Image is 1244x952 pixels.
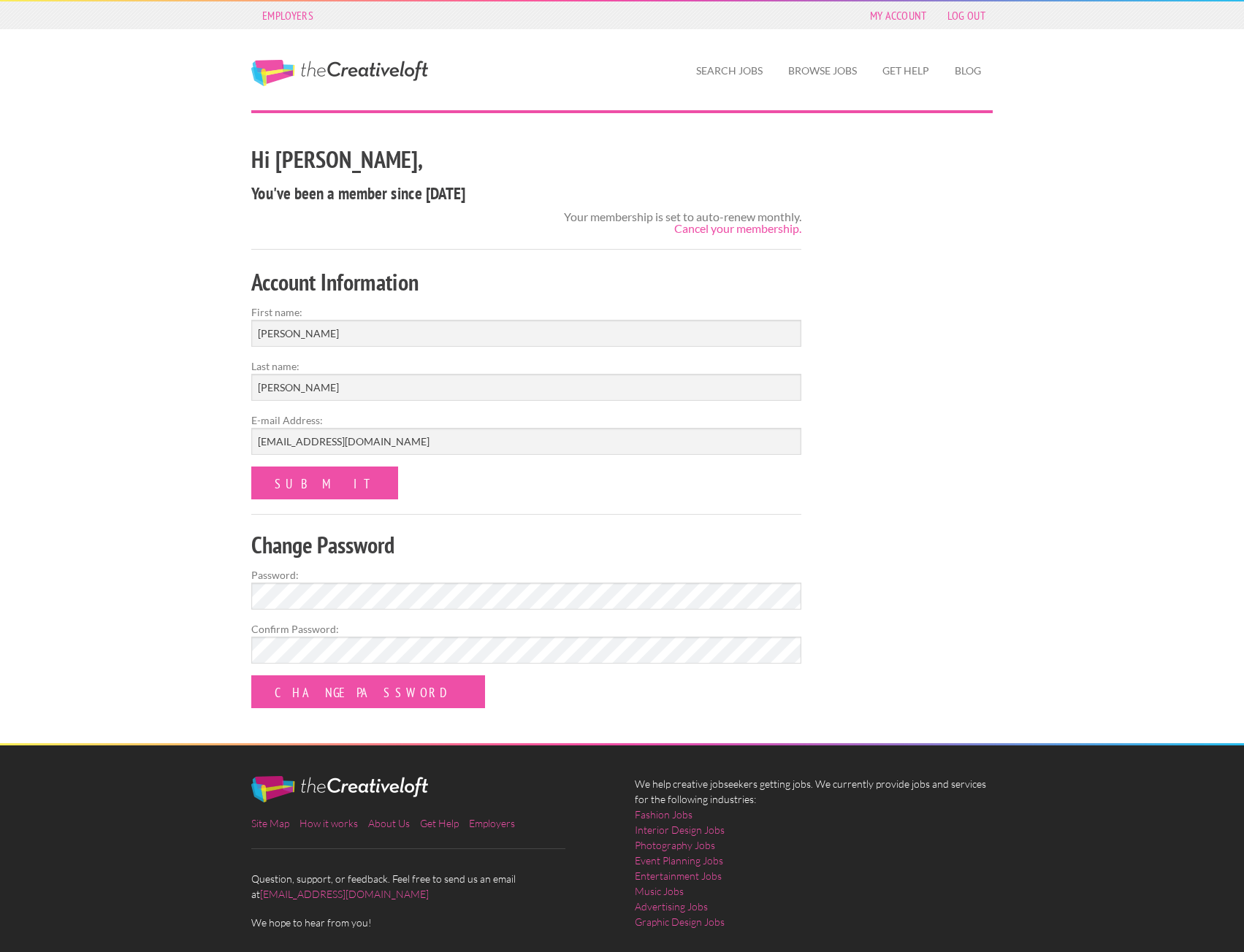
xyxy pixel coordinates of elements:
a: Photography Jobs [635,837,715,853]
a: How it works [299,817,358,829]
label: First name: [251,304,801,320]
a: Log Out [940,5,993,26]
a: Site Map [251,817,289,829]
a: Music Jobs [635,883,684,899]
input: Submit [251,467,398,499]
a: My Account [863,5,934,26]
h4: You've been a member since [DATE] [251,182,801,205]
a: Cancel your membership. [674,221,801,235]
a: Employers [469,817,515,829]
a: Browse Jobs [776,54,869,88]
a: Event Planning Jobs [635,853,723,868]
a: Entertainment Jobs [635,868,722,883]
input: Change Password [251,675,485,708]
a: Graphic Design Jobs [635,914,725,929]
a: Blog [943,54,993,88]
h2: Change Password [251,529,801,561]
a: About Us [368,817,410,829]
label: Password: [251,567,801,583]
h2: Hi [PERSON_NAME], [251,143,801,176]
a: [EMAIL_ADDRESS][DOMAIN_NAME] [260,888,429,900]
a: Get Help [420,817,459,829]
a: Get Help [871,54,941,88]
a: Interior Design Jobs [635,822,725,837]
span: We hope to hear from you! [251,915,609,930]
a: The Creative Loft [251,60,428,86]
div: Question, support, or feedback. Feel free to send us an email at [239,776,622,930]
img: The Creative Loft [251,776,428,802]
h2: Account Information [251,266,801,299]
label: Confirm Password: [251,621,801,637]
a: Advertising Jobs [635,899,708,914]
label: Last name: [251,358,801,374]
label: E-mail Address: [251,412,801,428]
a: Fashion Jobs [635,807,692,822]
div: Your membership is set to auto-renew monthly. [564,211,801,234]
a: Search Jobs [684,54,774,88]
div: We help creative jobseekers getting jobs. We currently provide jobs and services for the followin... [622,776,1006,941]
a: Employers [255,5,321,26]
